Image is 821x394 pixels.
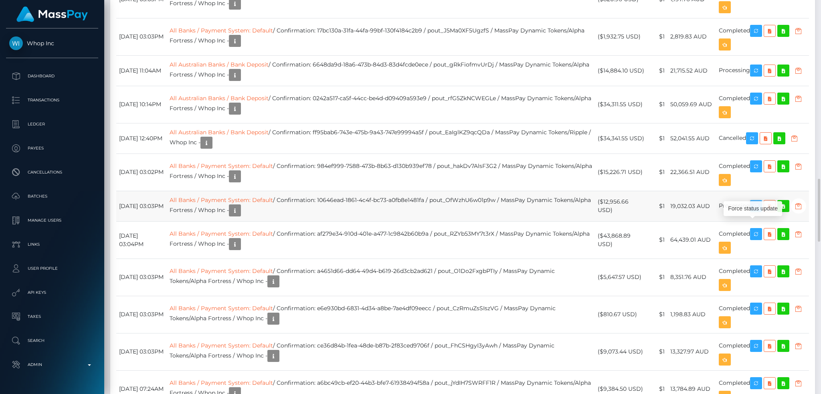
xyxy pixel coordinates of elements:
[647,18,667,55] td: $1
[170,27,273,34] a: All Banks / Payment System: Default
[9,359,95,371] p: Admin
[595,123,647,154] td: ($34,341.55 USD)
[9,287,95,299] p: API Keys
[667,333,716,370] td: 13,327.97 AUD
[716,154,809,191] td: Completed
[647,86,667,123] td: $1
[595,259,647,296] td: ($5,647.57 USD)
[647,191,667,221] td: $1
[9,142,95,154] p: Payees
[6,66,98,86] a: Dashboard
[116,221,167,259] td: [DATE] 03:04PM
[716,18,809,55] td: Completed
[716,123,809,154] td: Cancelled
[167,221,595,259] td: / Confirmation: af279e34-910d-401e-a477-1c9842b60b9a / pout_RZYb53MY7t3rX / MassPay Dynamic Token...
[116,86,167,123] td: [DATE] 10:14PM
[647,333,667,370] td: $1
[170,305,273,312] a: All Banks / Payment System: Default
[170,95,269,102] a: All Australian Banks / Bank Deposit
[116,333,167,370] td: [DATE] 03:03PM
[167,154,595,191] td: / Confirmation: 984ef999-7588-473b-8b63-d130b939ef78 / pout_hakDv7AlsF3G2 / MassPay Dynamic Token...
[9,311,95,323] p: Taxes
[167,296,595,333] td: / Confirmation: e6e930bd-6831-4d34-a8be-7ae4df09eecc / pout_CzRmuZsSIszVG / MassPay Dynamic Token...
[647,296,667,333] td: $1
[6,162,98,182] a: Cancellations
[170,61,269,68] a: All Australian Banks / Bank Deposit
[167,55,595,86] td: / Confirmation: 6648da9d-18a6-473b-84d3-83d4fcde0ece / pout_gRkFiofmvUrDj / MassPay Dynamic Token...
[6,186,98,206] a: Batches
[595,221,647,259] td: ($43,868.89 USD)
[667,154,716,191] td: 22,366.51 AUD
[116,154,167,191] td: [DATE] 03:02PM
[647,154,667,191] td: $1
[6,90,98,110] a: Transactions
[647,55,667,86] td: $1
[716,296,809,333] td: Completed
[9,36,23,50] img: Whop Inc
[116,259,167,296] td: [DATE] 03:03PM
[716,55,809,86] td: Processing
[6,259,98,279] a: User Profile
[6,283,98,303] a: API Keys
[170,129,269,136] a: All Australian Banks / Bank Deposit
[6,234,98,255] a: Links
[9,70,95,82] p: Dashboard
[647,123,667,154] td: $1
[647,259,667,296] td: $1
[9,190,95,202] p: Batches
[667,191,716,221] td: 19,032.03 AUD
[595,86,647,123] td: ($34,311.55 USD)
[167,191,595,221] td: / Confirmation: 10646ead-1861-4c4f-bc73-a0fb8e1481fa / pout_OfWzhU6w01p9w / MassPay Dynamic Token...
[667,221,716,259] td: 64,439.01 AUD
[724,201,782,216] div: Force status update
[6,355,98,375] a: Admin
[9,118,95,130] p: Ledger
[716,259,809,296] td: Completed
[167,259,595,296] td: / Confirmation: a4651d66-dd64-49d4-b619-26d3cb2ad621 / pout_O1Do2FxgbPTIy / MassPay Dynamic Token...
[6,114,98,134] a: Ledger
[9,94,95,106] p: Transactions
[9,263,95,275] p: User Profile
[9,335,95,347] p: Search
[167,333,595,370] td: / Confirmation: ce36d84b-1fea-48de-b87b-2f83ced9706f / pout_FhCSHgyI3yAwh / MassPay Dynamic Token...
[167,18,595,55] td: / Confirmation: 17bc130a-31fa-44fa-99bf-130f4184c2b9 / pout_J5Ma0XF5UgzfS / MassPay Dynamic Token...
[9,166,95,178] p: Cancellations
[170,342,273,349] a: All Banks / Payment System: Default
[716,86,809,123] td: Completed
[170,379,273,386] a: All Banks / Payment System: Default
[667,259,716,296] td: 8,351.76 AUD
[167,123,595,154] td: / Confirmation: ff95bab6-743e-475b-9a43-747e99994a5f / pout_EaIglKZ9qcQDa / MassPay Dynamic Token...
[667,296,716,333] td: 1,198.83 AUD
[6,138,98,158] a: Payees
[116,18,167,55] td: [DATE] 03:03PM
[170,162,273,170] a: All Banks / Payment System: Default
[647,221,667,259] td: $1
[9,238,95,251] p: Links
[667,55,716,86] td: 21,715.52 AUD
[170,196,273,204] a: All Banks / Payment System: Default
[667,18,716,55] td: 2,819.83 AUD
[716,333,809,370] td: Completed
[716,191,809,221] td: Processing
[716,221,809,259] td: Completed
[595,191,647,221] td: ($12,956.66 USD)
[116,55,167,86] td: [DATE] 11:04AM
[116,123,167,154] td: [DATE] 12:40PM
[595,296,647,333] td: ($810.67 USD)
[595,55,647,86] td: ($14,884.10 USD)
[595,333,647,370] td: ($9,073.44 USD)
[167,86,595,123] td: / Confirmation: 0242a517-ca5f-44cc-be4d-d09409a593e9 / pout_rfG5ZkNCWEGLe / MassPay Dynamic Token...
[6,210,98,230] a: Manage Users
[9,214,95,226] p: Manage Users
[170,267,273,275] a: All Banks / Payment System: Default
[6,40,98,47] span: Whop Inc
[667,86,716,123] td: 50,059.69 AUD
[667,123,716,154] td: 52,041.55 AUD
[116,296,167,333] td: [DATE] 03:03PM
[595,154,647,191] td: ($15,226.71 USD)
[170,230,273,237] a: All Banks / Payment System: Default
[6,331,98,351] a: Search
[6,307,98,327] a: Taxes
[595,18,647,55] td: ($1,932.75 USD)
[116,191,167,221] td: [DATE] 03:03PM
